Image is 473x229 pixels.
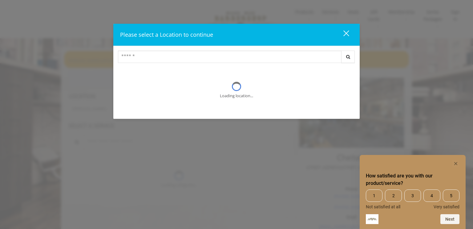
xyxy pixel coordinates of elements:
[332,28,353,41] button: close dialog
[366,189,459,209] div: How satisfied are you with our product/service? Select an option from 1 to 5, with 1 being Not sa...
[434,204,459,209] span: Very satisfied
[118,51,342,63] input: Search Center
[345,55,352,59] i: Search button
[120,31,213,38] span: Please select a Location to continue
[404,189,421,202] span: 3
[366,189,382,202] span: 1
[443,189,459,202] span: 5
[452,160,459,167] button: Hide survey
[118,51,355,66] div: Center Select
[366,204,400,209] span: Not satisfied at all
[440,214,459,224] button: Next question
[385,189,402,202] span: 2
[423,189,440,202] span: 4
[220,93,253,99] div: Loading location...
[366,172,459,187] h2: How satisfied are you with our product/service? Select an option from 1 to 5, with 1 being Not sa...
[366,160,459,224] div: How satisfied are you with our product/service? Select an option from 1 to 5, with 1 being Not sa...
[336,30,349,39] div: close dialog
